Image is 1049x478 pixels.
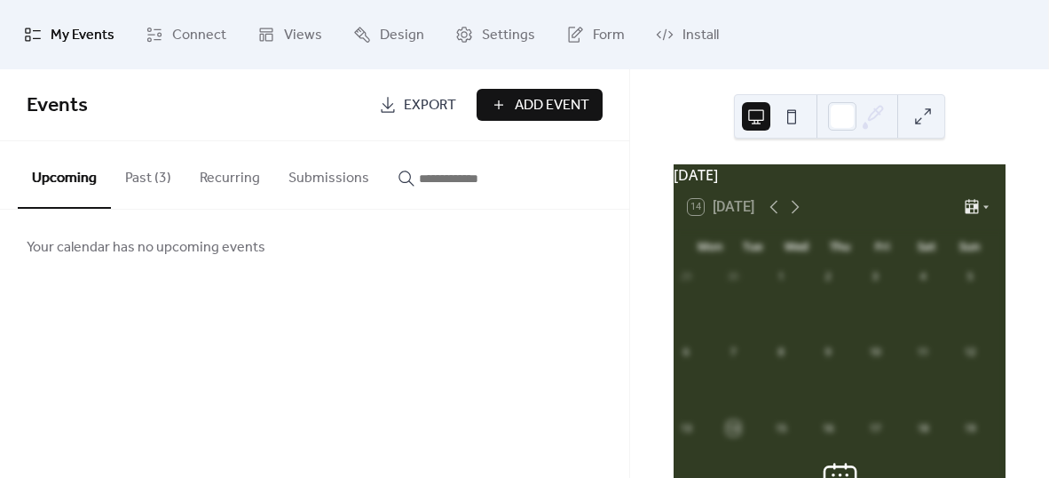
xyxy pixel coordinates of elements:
[682,21,719,50] span: Install
[51,21,114,50] span: My Events
[964,346,977,359] div: 12
[185,141,274,207] button: Recurring
[916,421,929,434] div: 18
[482,21,535,50] span: Settings
[774,270,787,283] div: 1
[821,346,834,359] div: 9
[775,229,818,265] div: Wed
[679,270,692,283] div: 29
[869,270,882,283] div: 3
[774,346,787,359] div: 8
[679,421,692,434] div: 13
[172,21,226,50] span: Connect
[11,7,128,62] a: My Events
[284,21,322,50] span: Views
[916,270,929,283] div: 4
[869,421,882,434] div: 17
[964,270,977,283] div: 5
[27,237,265,259] span: Your calendar has no upcoming events
[727,270,740,283] div: 30
[643,7,732,62] a: Install
[964,421,977,434] div: 19
[132,7,240,62] a: Connect
[515,95,589,116] span: Add Event
[111,141,185,207] button: Past (3)
[774,421,787,434] div: 15
[862,229,905,265] div: Fri
[477,89,603,121] button: Add Event
[27,86,88,125] span: Events
[366,89,469,121] a: Export
[553,7,638,62] a: Form
[904,229,948,265] div: Sat
[818,229,862,265] div: Thu
[688,229,731,265] div: Mon
[404,95,456,116] span: Export
[18,141,111,209] button: Upcoming
[679,346,692,359] div: 6
[916,346,929,359] div: 11
[821,270,834,283] div: 2
[340,7,438,62] a: Design
[674,164,1006,186] div: [DATE]
[821,421,834,434] div: 16
[244,7,335,62] a: Views
[727,346,740,359] div: 7
[869,346,882,359] div: 10
[442,7,548,62] a: Settings
[593,21,625,50] span: Form
[948,229,991,265] div: Sun
[274,141,383,207] button: Submissions
[731,229,775,265] div: Tue
[727,421,740,434] div: 14
[380,21,424,50] span: Design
